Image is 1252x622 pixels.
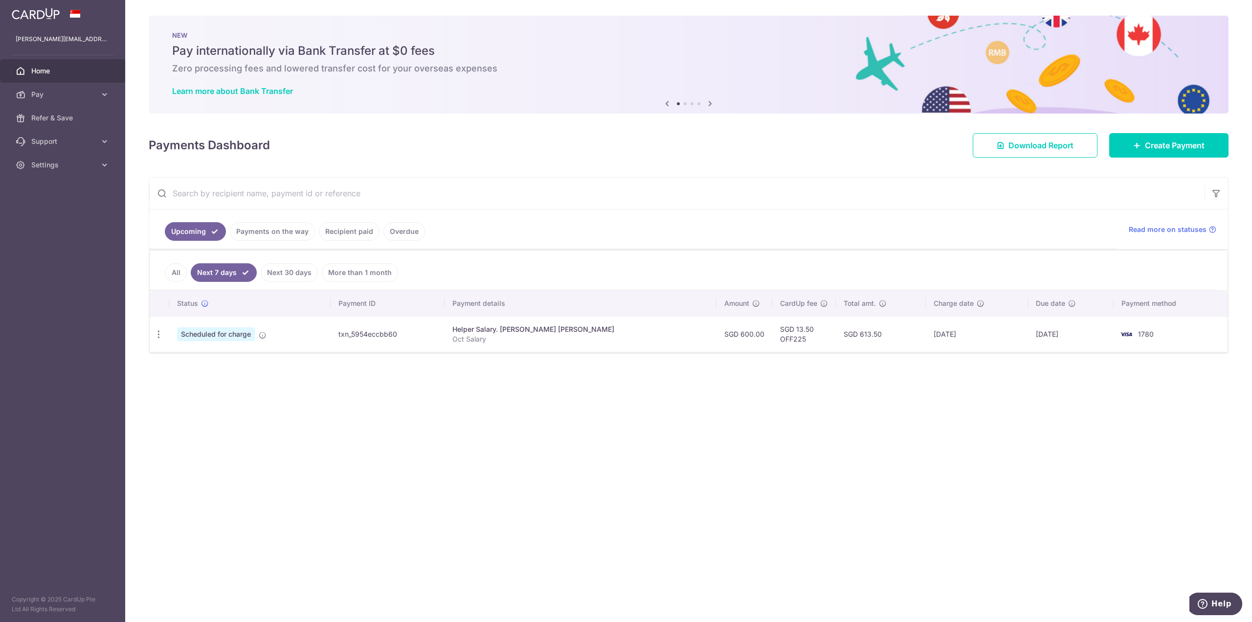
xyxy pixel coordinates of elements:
div: Helper Salary. [PERSON_NAME] [PERSON_NAME] [452,324,709,334]
p: NEW [172,31,1205,39]
span: Support [31,137,96,146]
p: Oct Salary [452,334,709,344]
th: Payment details [445,291,717,316]
a: Payments on the way [230,222,315,241]
p: [PERSON_NAME][EMAIL_ADDRESS][DOMAIN_NAME] [16,34,110,44]
td: [DATE] [926,316,1028,352]
img: CardUp [12,8,60,20]
td: SGD 613.50 [836,316,926,352]
h4: Payments Dashboard [149,137,270,154]
a: Recipient paid [319,222,380,241]
iframe: Opens a widget where you can find more information [1189,593,1242,617]
img: Bank Card [1117,328,1136,340]
span: Settings [31,160,96,170]
td: SGD 13.50 OFF225 [772,316,836,352]
a: Next 30 days [261,263,318,282]
span: Download Report [1008,139,1073,151]
a: Create Payment [1109,133,1229,158]
a: Download Report [973,133,1097,158]
span: Amount [724,299,749,308]
a: Upcoming [165,222,226,241]
span: Pay [31,90,96,99]
span: Home [31,66,96,76]
span: Help [22,7,42,16]
span: Create Payment [1145,139,1205,151]
a: Next 7 days [191,263,257,282]
td: txn_5954eccbb60 [331,316,445,352]
span: Status [177,299,198,308]
a: Read more on statuses [1129,225,1216,234]
span: CardUp fee [780,299,817,308]
td: SGD 600.00 [716,316,772,352]
a: Learn more about Bank Transfer [172,86,293,96]
img: Bank transfer banner [149,16,1229,114]
span: Refer & Save [31,113,96,123]
th: Payment method [1114,291,1228,316]
span: Charge date [934,299,974,308]
input: Search by recipient name, payment id or reference [149,178,1205,209]
span: Scheduled for charge [177,327,255,341]
h6: Zero processing fees and lowered transfer cost for your overseas expenses [172,63,1205,74]
a: All [165,263,187,282]
span: Total amt. [844,299,876,308]
th: Payment ID [331,291,445,316]
span: 1780 [1138,330,1154,338]
span: Due date [1036,299,1065,308]
h5: Pay internationally via Bank Transfer at $0 fees [172,43,1205,59]
span: Read more on statuses [1129,225,1207,234]
a: Overdue [383,222,425,241]
td: [DATE] [1028,316,1114,352]
a: More than 1 month [322,263,398,282]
